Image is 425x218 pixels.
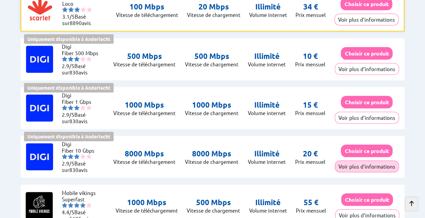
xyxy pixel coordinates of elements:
li: Basé sur avis [62,63,101,75]
a: Choisir ce produit [340,1,392,7]
p: 100 Mbps [116,2,178,12]
p: Prix mensuel [295,158,325,165]
button: Choisir ce produit [341,145,393,157]
li: Superfast [62,196,102,202]
p: 1000 Mbps [116,198,178,207]
p: 500 Mbps [185,51,238,61]
img: starnr5 [86,105,92,110]
img: starnr1 [62,105,67,110]
li: Digi [62,92,101,99]
p: 20 Mbps [187,2,240,12]
p: Illimité [248,51,286,61]
p: 15 € [303,100,317,110]
a: Choisir ce produit [341,99,393,105]
p: Volume internet [248,61,286,67]
img: starnr3 [74,7,80,12]
b: Uniquement disponible à Anderlecht [27,133,110,139]
li: Fiber 1 Gbps [62,99,101,105]
li: Fiber 10 Gbps [62,147,101,154]
a: Choisir ce produit [341,50,393,57]
img: Logo of Digi [26,46,53,73]
img: starnr3 [74,154,79,159]
p: Vitesse de télé­chargement [113,110,175,116]
li: Digi [62,141,101,147]
button: Choisir ce produit [341,193,393,206]
a: Voir plus d'informations [335,114,399,121]
p: Vitesse de chargement [187,207,240,214]
li: Basé sur avis [62,13,103,26]
span: 830 [69,118,78,124]
img: starnr5 [86,202,92,208]
p: 10 € [303,51,317,61]
li: Mobile vikings [62,190,102,196]
button: Voir plus d'informations [335,112,399,124]
p: Volume internet [249,12,287,18]
span: 4.4/5 [62,209,74,215]
li: Loco [62,0,103,7]
p: Vitesse de télé­chargement [116,12,178,18]
img: starnr4 [80,56,86,62]
p: 34 € [303,2,318,12]
img: starnr3 [74,202,79,208]
span: 3.1/5 [62,13,75,20]
p: Illimité [248,100,286,110]
li: Basé sur avis [62,111,101,124]
button: Choisir ce produit [341,96,393,108]
p: 1000 Mbps [185,100,238,110]
li: Digi [62,43,101,50]
a: Voir plus d'informations [334,16,399,23]
p: 20 € [303,149,317,158]
button: Voir plus d'informations [335,160,399,172]
p: Vitesse de télé­chargement [116,207,178,214]
p: Vitesse de chargement [187,12,240,18]
p: Illimité [249,2,287,12]
p: 55 € [304,198,318,207]
img: starnr3 [74,56,79,62]
img: starnr2 [68,7,74,12]
p: Illimité [248,149,286,158]
p: Vitesse de chargement [185,110,238,116]
p: 8000 Mbps [113,149,175,158]
a: Choisir ce produit [341,148,393,154]
p: Prix mensuel [295,61,325,67]
img: starnr4 [80,154,86,159]
a: Voir plus d'informations [335,163,399,170]
b: Uniquement disponible à Anderlecht [27,85,110,91]
p: Prix mensuel [295,110,325,116]
p: 500 Mbps [187,198,240,207]
span: 830 [69,167,78,173]
p: Prix mensuel [296,12,326,18]
img: starnr5 [86,56,92,62]
p: Volume internet [248,158,286,165]
img: starnr1 [62,7,68,12]
span: 2.9/5 [62,111,74,118]
span: 8890 [70,20,82,26]
img: starnr1 [62,154,67,159]
a: Voir plus d'informations [335,66,399,72]
img: starnr2 [68,105,73,110]
img: starnr3 [74,105,79,110]
li: Fiber 500 Mbps [62,50,101,56]
p: Vitesse de télé­chargement [113,158,175,165]
img: starnr5 [87,7,92,12]
p: Volume internet [249,207,287,214]
p: Prix mensuel [296,207,326,214]
p: Illimité [249,198,287,207]
span: 830 [69,69,78,75]
img: Logo of Digi [26,143,53,170]
img: Logo of Digi [26,94,53,122]
img: starnr4 [80,202,86,208]
span: 2.9/5 [62,160,74,167]
img: starnr4 [80,7,86,12]
img: starnr5 [86,154,92,159]
b: Uniquement disponible à Anderlecht [27,36,110,42]
p: Vitesse de chargement [185,158,238,165]
a: Choisir ce produit [341,196,393,203]
p: 500 Mbps [113,51,175,61]
p: 1000 Mbps [113,100,175,110]
img: starnr1 [62,56,67,62]
p: 8000 Mbps [185,149,238,158]
button: Choisir ce produit [341,47,393,60]
p: Vitesse de télé­chargement [113,61,175,67]
p: Vitesse de chargement [185,61,238,67]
